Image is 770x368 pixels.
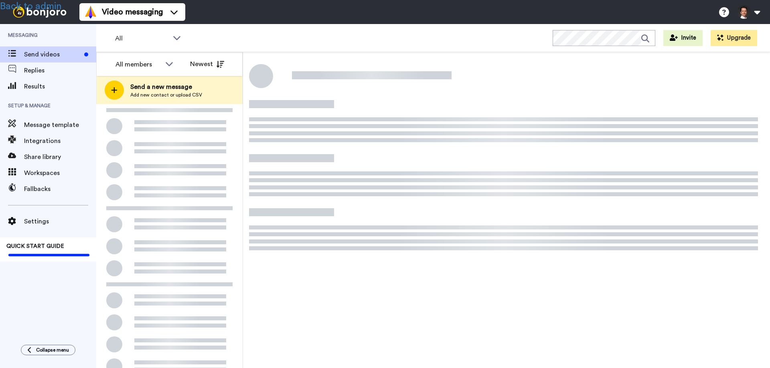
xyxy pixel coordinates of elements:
span: Share library [24,152,96,162]
span: Settings [24,217,96,226]
span: Results [24,82,96,91]
button: Invite [663,30,703,46]
span: Replies [24,66,96,75]
span: QUICK START GUIDE [6,243,64,249]
button: Collapse menu [21,345,75,355]
img: vm-color.svg [84,6,97,18]
span: Message template [24,120,96,130]
span: Integrations [24,136,96,146]
button: Newest [184,56,230,72]
span: All [115,34,169,43]
span: Send videos [24,50,81,59]
span: Workspaces [24,168,96,178]
span: Add new contact or upload CSV [130,92,202,98]
span: Video messaging [102,6,163,18]
div: All members [115,60,161,69]
span: Fallbacks [24,184,96,194]
span: Send a new message [130,82,202,92]
button: Upgrade [711,30,757,46]
span: Collapse menu [36,347,69,353]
